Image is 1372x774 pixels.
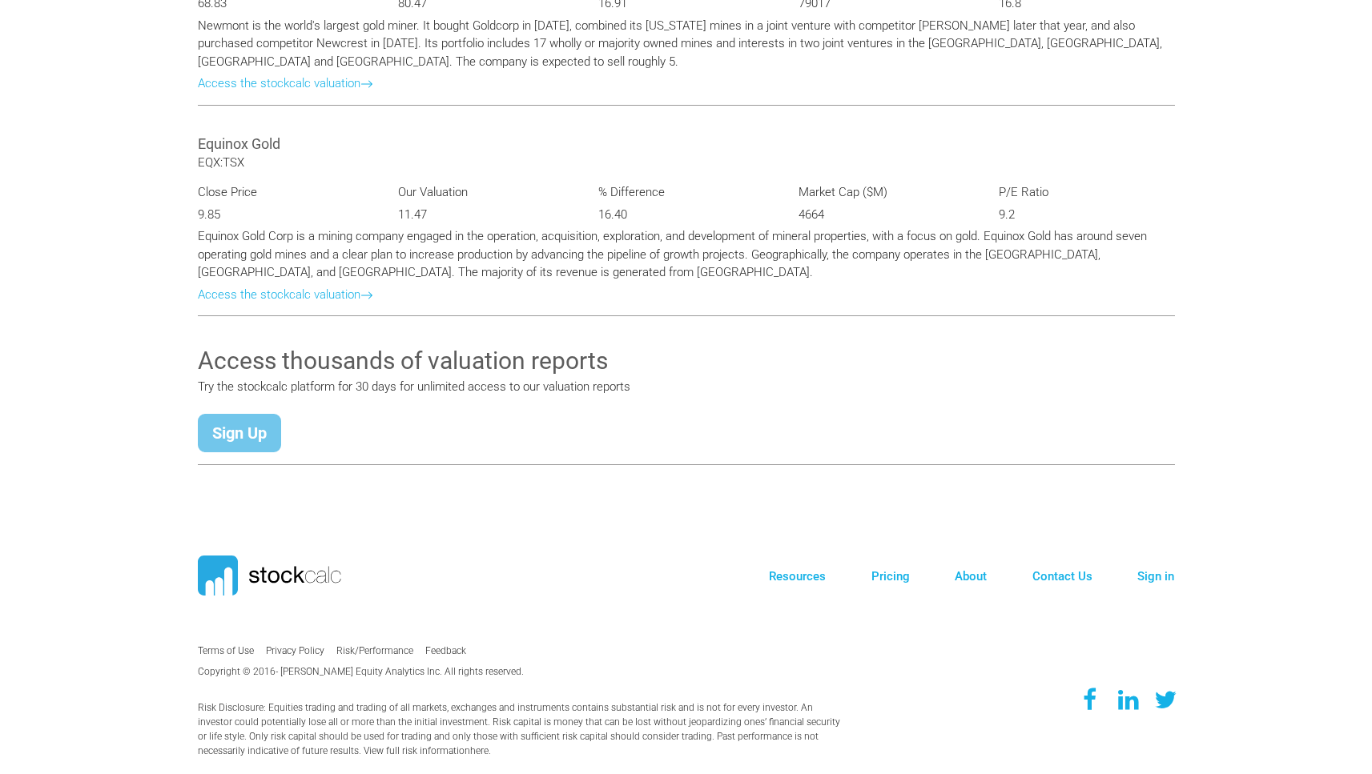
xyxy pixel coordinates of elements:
[470,745,489,756] a: here
[425,645,466,656] a: Feedback
[198,664,591,679] p: Copyright © 2016- [PERSON_NAME] Equity Analytics Inc. All rights reserved.
[198,183,374,202] p: Close Price
[1032,569,1092,584] a: Contact Us
[198,76,373,90] a: Access the stockcalc valuation
[955,569,987,584] a: About
[799,206,975,224] p: 4664
[198,206,374,224] p: 9.85
[871,569,910,584] a: Pricing
[336,645,413,656] a: Risk/Performance
[198,645,254,656] a: Terms of Use
[598,206,775,224] p: 16.40
[999,183,1175,202] p: P/E Ratio
[198,155,244,170] span: EQX:TSX
[198,414,281,452] a: Sign Up
[799,183,975,202] p: Market Cap ($M)
[198,344,1175,378] h3: Access thousands of valuation reports
[1137,569,1174,584] a: Sign in
[198,378,1175,396] p: Try the stockcalc platform for 30 days for unlimited access to our valuation reports
[999,206,1175,224] p: 9.2
[198,700,841,758] p: Risk Disclosure: Equities trading and trading of all markets, exchanges and instruments contains ...
[398,183,574,202] p: Our Valuation
[198,17,1175,71] p: Newmont is the world's largest gold miner. It bought Goldcorp in [DATE], combined its [US_STATE] ...
[769,569,826,584] a: Resources
[398,206,574,224] p: 11.47
[198,134,1175,154] h3: Equinox Gold
[598,183,775,202] p: % Difference
[198,227,1175,282] p: Equinox Gold Corp is a mining company engaged in the operation, acquisition, exploration, and dev...
[198,287,373,302] a: Access the stockcalc valuation
[266,645,324,656] a: Privacy Policy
